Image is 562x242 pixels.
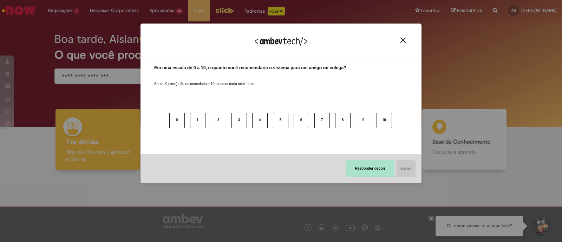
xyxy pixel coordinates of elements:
button: 3 [231,113,247,128]
button: 4 [252,113,268,128]
img: Logo Ambevtech [255,37,307,46]
img: Close [400,38,406,43]
button: 5 [273,113,288,128]
button: Close [398,37,408,43]
button: 8 [335,113,351,128]
button: 0 [169,113,185,128]
button: Responder depois [346,160,394,177]
button: 1 [190,113,205,128]
button: 2 [211,113,226,128]
button: 10 [377,113,392,128]
button: 7 [314,113,330,128]
label: Em uma escala de 0 a 10, o quanto você recomendaria o sistema para um amigo ou colega? [154,65,346,71]
button: 6 [294,113,309,128]
label: Sendo 0 (zero) não recomendaria e 10 recomendaria totalmente. [154,73,255,86]
button: 9 [356,113,371,128]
